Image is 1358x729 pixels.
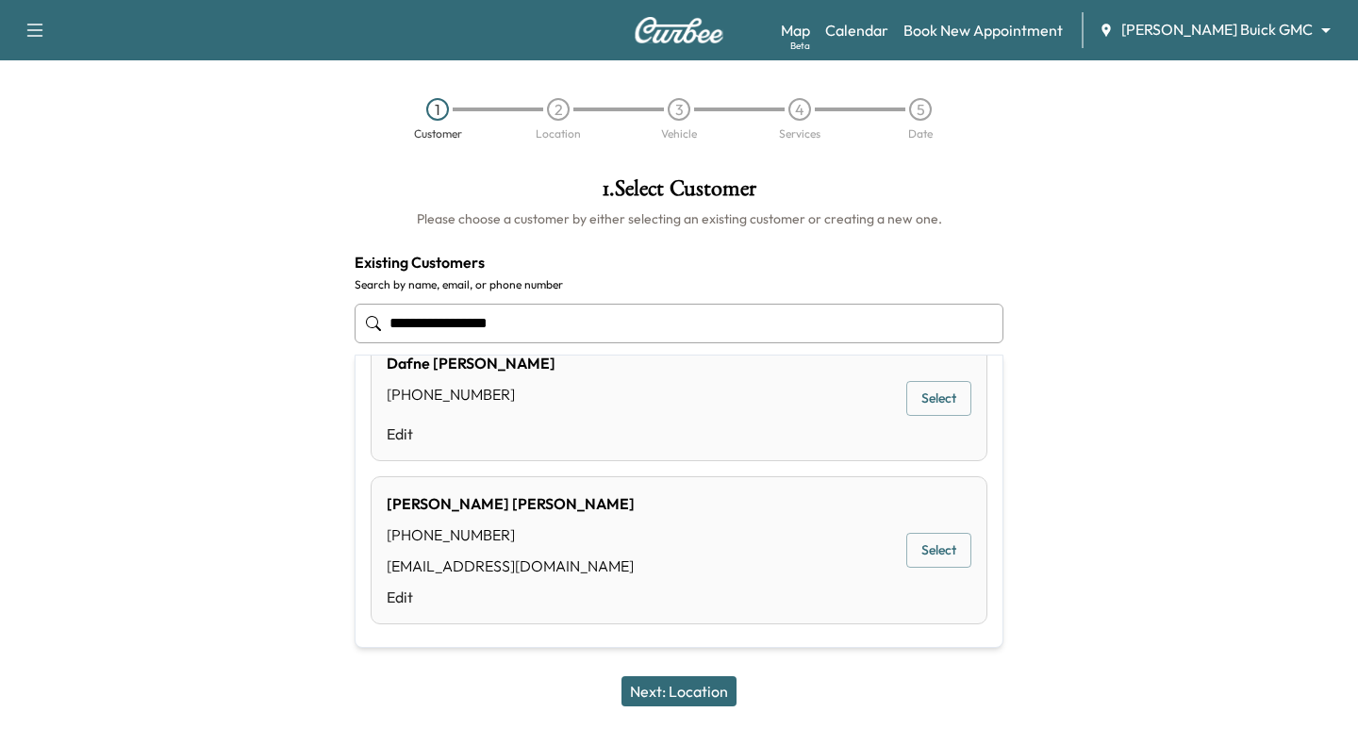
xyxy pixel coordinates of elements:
a: Book New Appointment [903,19,1063,41]
div: Services [779,128,820,140]
button: Select [906,533,971,568]
div: Vehicle [661,128,697,140]
div: Date [908,128,933,140]
div: [PHONE_NUMBER] [387,523,635,546]
h1: 1 . Select Customer [355,177,1003,209]
div: 3 [668,98,690,121]
img: Curbee Logo [634,17,724,43]
div: Dafne [PERSON_NAME] [387,352,555,374]
div: 4 [788,98,811,121]
div: 5 [909,98,932,121]
div: 1 [426,98,449,121]
label: Search by name, email, or phone number [355,277,1003,292]
h6: Please choose a customer by either selecting an existing customer or creating a new one. [355,209,1003,228]
div: 2 [547,98,570,121]
div: [PHONE_NUMBER] [387,383,555,406]
div: [EMAIL_ADDRESS][DOMAIN_NAME] [387,555,635,577]
a: Edit [387,586,635,608]
a: Calendar [825,19,888,41]
a: Edit [387,422,555,445]
a: MapBeta [781,19,810,41]
div: Customer [414,128,462,140]
span: [PERSON_NAME] Buick GMC [1121,19,1313,41]
button: Next: Location [621,676,737,706]
div: [PERSON_NAME] [PERSON_NAME] [387,492,635,515]
h4: Existing Customers [355,251,1003,273]
div: Location [536,128,581,140]
button: Select [906,381,971,416]
div: Beta [790,39,810,53]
